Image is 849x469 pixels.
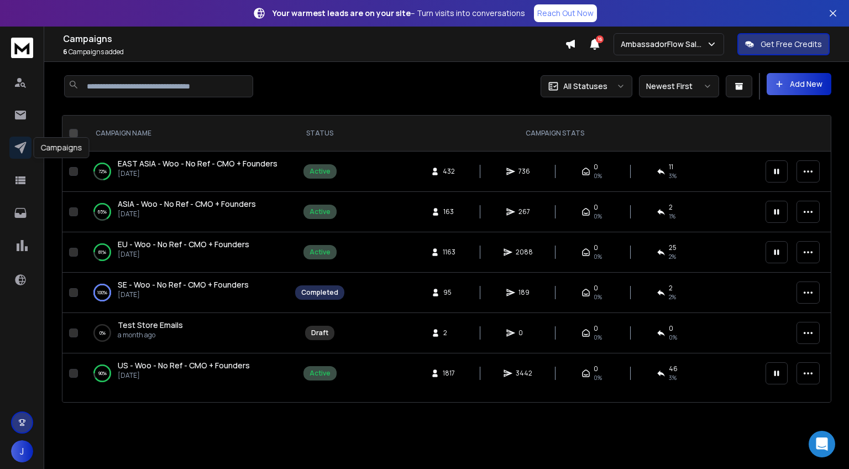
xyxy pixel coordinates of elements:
[669,364,678,373] span: 46
[669,284,673,293] span: 2
[98,206,107,217] p: 65 %
[594,212,602,221] span: 0%
[737,33,830,55] button: Get Free Credits
[289,116,351,152] th: STATUS
[301,288,338,297] div: Completed
[98,166,107,177] p: 72 %
[82,313,289,353] td: 0%Test Store Emailsa month ago
[11,440,33,462] button: J
[563,81,607,92] p: All Statuses
[443,288,454,297] span: 95
[118,169,277,178] p: [DATE]
[118,250,249,259] p: [DATE]
[669,252,676,261] span: 2 %
[761,39,822,50] p: Get Free Credits
[669,171,677,180] span: 3 %
[669,333,677,342] span: 0%
[537,8,594,19] p: Reach Out Now
[516,248,533,257] span: 2088
[596,35,604,43] span: 16
[639,75,719,97] button: Newest First
[63,32,565,45] h1: Campaigns
[310,248,331,257] div: Active
[272,8,411,18] strong: Your warmest leads are on your site
[118,360,250,371] span: US - Woo - No Ref - CMO + Founders
[443,369,455,378] span: 1817
[82,232,289,273] td: 81%EU - Woo - No Ref - CMO + Founders[DATE]
[669,203,673,212] span: 2
[594,364,598,373] span: 0
[518,207,530,216] span: 267
[98,247,106,258] p: 81 %
[594,333,602,342] span: 0%
[518,288,530,297] span: 189
[669,324,673,333] span: 0
[621,39,706,50] p: AmbassadorFlow Sales
[534,4,597,22] a: Reach Out Now
[516,369,532,378] span: 3442
[310,369,331,378] div: Active
[594,293,602,301] span: 0%
[63,48,565,56] p: Campaigns added
[118,290,249,299] p: [DATE]
[118,331,183,340] p: a month ago
[82,192,289,232] td: 65%ASIA - Woo - No Ref - CMO + Founders[DATE]
[311,329,328,337] div: Draft
[118,199,256,209] span: ASIA - Woo - No Ref - CMO + Founders
[34,137,90,158] div: Campaigns
[518,167,530,176] span: 736
[594,324,598,333] span: 0
[118,320,183,330] span: Test Store Emails
[118,239,249,249] span: EU - Woo - No Ref - CMO + Founders
[594,373,602,382] span: 0%
[118,279,249,290] a: SE - Woo - No Ref - CMO + Founders
[351,116,759,152] th: CAMPAIGN STATS
[594,163,598,171] span: 0
[82,273,289,313] td: 100%SE - Woo - No Ref - CMO + Founders[DATE]
[99,327,106,338] p: 0 %
[118,239,249,250] a: EU - Woo - No Ref - CMO + Founders
[118,320,183,331] a: Test Store Emails
[809,431,835,457] div: Open Intercom Messenger
[443,167,455,176] span: 432
[310,167,331,176] div: Active
[97,287,107,298] p: 100 %
[594,284,598,293] span: 0
[118,210,256,218] p: [DATE]
[669,373,677,382] span: 3 %
[594,243,598,252] span: 0
[443,329,454,337] span: 2
[669,212,675,221] span: 1 %
[518,329,530,337] span: 0
[669,293,676,301] span: 2 %
[118,360,250,371] a: US - Woo - No Ref - CMO + Founders
[594,252,602,261] span: 0%
[594,171,602,180] span: 0%
[594,203,598,212] span: 0
[443,248,455,257] span: 1163
[82,353,289,394] td: 90%US - Woo - No Ref - CMO + Founders[DATE]
[272,8,525,19] p: – Turn visits into conversations
[98,368,107,379] p: 90 %
[767,73,831,95] button: Add New
[443,207,454,216] span: 163
[669,243,677,252] span: 25
[63,47,67,56] span: 6
[82,152,289,192] td: 72%EAST ASIA - Woo - No Ref - CMO + Founders[DATE]
[118,158,277,169] a: EAST ASIA - Woo - No Ref - CMO + Founders
[669,163,673,171] span: 11
[118,199,256,210] a: ASIA - Woo - No Ref - CMO + Founders
[310,207,331,216] div: Active
[82,116,289,152] th: CAMPAIGN NAME
[11,38,33,58] img: logo
[118,371,250,380] p: [DATE]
